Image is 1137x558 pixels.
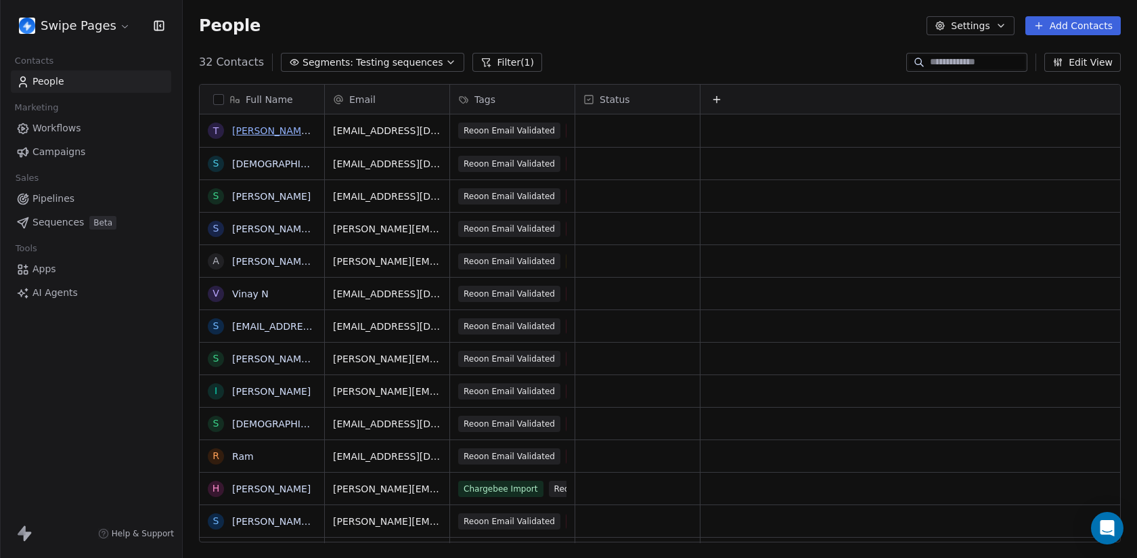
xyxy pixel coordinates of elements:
[333,255,441,268] span: [PERSON_NAME][EMAIL_ADDRESS][DOMAIN_NAME]
[566,286,648,302] span: Sequence Testing
[458,286,560,302] span: Reoon Email Validated
[333,515,441,528] span: [PERSON_NAME][EMAIL_ADDRESS][DOMAIN_NAME]
[325,85,449,114] div: Email
[11,141,171,163] a: Campaigns
[333,157,441,171] span: [EMAIL_ADDRESS][DOMAIN_NAME]
[566,156,648,172] span: Sequence Testing
[213,351,219,366] div: s
[232,353,398,364] a: [PERSON_NAME] from Swipe Pages
[232,386,311,397] a: [PERSON_NAME]
[32,262,56,276] span: Apps
[32,74,64,89] span: People
[566,383,648,400] span: Sequence Testing
[11,258,171,280] a: Apps
[213,221,219,236] div: S
[566,253,650,270] span: sid'semailtestflow
[1044,53,1121,72] button: Edit View
[566,513,648,530] span: Sequence Testing
[232,158,340,169] a: [DEMOGRAPHIC_DATA]
[213,319,219,333] div: s
[11,117,171,139] a: Workflows
[11,211,171,234] a: SequencesBeta
[333,287,441,301] span: [EMAIL_ADDRESS][DOMAIN_NAME]
[458,221,560,237] span: Reoon Email Validated
[566,448,648,465] span: Sequence Testing
[200,85,324,114] div: Full Name
[349,93,376,106] span: Email
[213,449,219,463] div: R
[98,528,174,539] a: Help & Support
[32,145,85,159] span: Campaigns
[213,124,219,138] div: T
[199,54,264,70] span: 32 Contacts
[472,53,542,72] button: Filter(1)
[333,320,441,333] span: [EMAIL_ADDRESS][DOMAIN_NAME]
[458,188,560,205] span: Reoon Email Validated
[41,17,116,35] span: Swipe Pages
[232,516,439,527] a: [PERSON_NAME] [PERSON_NAME] Jirwankar
[11,188,171,210] a: Pipelines
[32,215,84,230] span: Sequences
[11,70,171,93] a: People
[566,123,648,139] span: Sequence Testing
[9,98,64,118] span: Marketing
[199,16,261,36] span: People
[566,318,648,335] span: Sequence Testing
[9,238,43,259] span: Tools
[333,417,441,431] span: [EMAIL_ADDRESS][DOMAIN_NAME]
[566,188,648,205] span: Sequence Testing
[333,190,441,203] span: [EMAIL_ADDRESS][DOMAIN_NAME]
[1025,16,1121,35] button: Add Contacts
[213,189,219,203] div: S
[458,351,560,367] span: Reoon Email Validated
[215,384,217,398] div: I
[11,282,171,304] a: AI Agents
[89,216,116,230] span: Beta
[600,93,630,106] span: Status
[32,192,74,206] span: Pipelines
[1091,512,1123,544] div: Open Intercom Messenger
[232,256,476,267] a: [PERSON_NAME][EMAIL_ADDRESS][DOMAIN_NAME]
[9,51,60,71] span: Contacts
[232,125,320,136] a: [PERSON_NAME] S
[333,482,441,496] span: [PERSON_NAME][EMAIL_ADDRESS][DOMAIN_NAME]
[213,481,220,496] div: H
[458,481,543,497] span: Chargebee Import
[232,223,398,234] a: [PERSON_NAME] from Swipe Pages
[356,56,443,70] span: Testing sequences
[232,418,340,429] a: [DEMOGRAPHIC_DATA]
[458,416,560,432] span: Reoon Email Validated
[474,93,495,106] span: Tags
[213,254,219,268] div: a
[32,286,78,300] span: AI Agents
[566,416,648,432] span: Sequence Testing
[458,513,560,530] span: Reoon Email Validated
[549,481,651,497] span: Reoon Email Validated
[232,321,398,332] a: [EMAIL_ADDRESS][DOMAIN_NAME]
[566,221,648,237] span: Sequence Testing
[325,114,1121,543] div: grid
[232,451,254,462] a: Ram
[333,124,441,137] span: [EMAIL_ADDRESS][DOMAIN_NAME]
[16,14,133,37] button: Swipe Pages
[112,528,174,539] span: Help & Support
[232,484,311,494] a: [PERSON_NAME]
[450,85,575,114] div: Tags
[213,416,219,431] div: S
[333,450,441,463] span: [EMAIL_ADDRESS][DOMAIN_NAME]
[9,168,45,188] span: Sales
[32,121,81,135] span: Workflows
[575,85,700,114] div: Status
[232,191,311,202] a: [PERSON_NAME]
[458,253,560,270] span: Reoon Email Validated
[213,286,219,301] div: V
[213,156,219,171] div: S
[19,18,35,34] img: user_01J93QE9VH11XXZQZDP4TWZEES.jpg
[458,156,560,172] span: Reoon Email Validated
[213,514,219,528] div: S
[232,288,269,299] a: Vinay N
[458,318,560,335] span: Reoon Email Validated
[458,123,560,139] span: Reoon Email Validated
[246,93,293,106] span: Full Name
[333,385,441,398] span: [PERSON_NAME][EMAIL_ADDRESS][DOMAIN_NAME]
